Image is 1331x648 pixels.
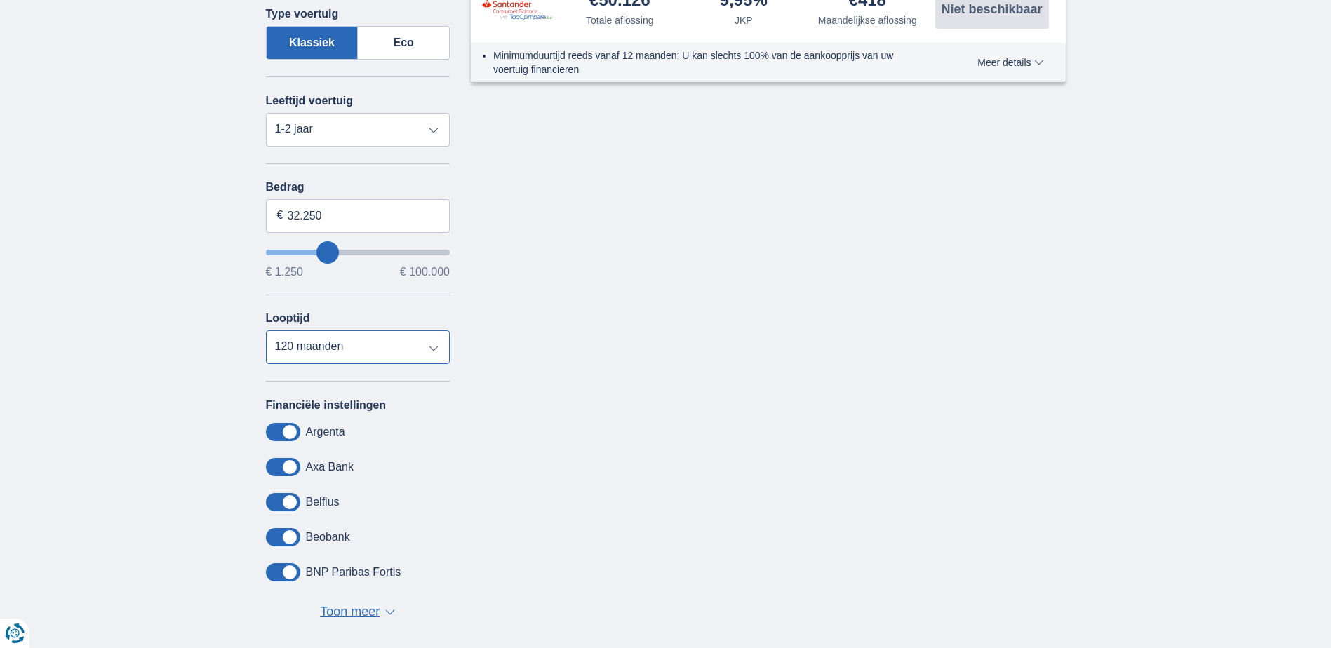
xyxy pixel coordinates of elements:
label: Looptijd [266,312,310,325]
label: Eco [358,26,450,60]
span: € 1.250 [266,266,303,278]
span: Niet beschikbaar [941,3,1042,15]
label: Beobank [306,531,350,544]
div: JKP [735,13,753,27]
input: wantToBorrow [266,250,450,255]
label: Type voertuig [266,8,339,20]
label: Klassiek [266,26,359,60]
label: Leeftijd voertuig [266,95,353,107]
button: Meer details [967,57,1054,68]
li: Minimumduurtijd reeds vanaf 12 maanden; U kan slechts 100% van de aankoopprijs van uw voertuig fi... [493,48,926,76]
label: BNP Paribas Fortis [306,566,401,579]
span: Meer details [977,58,1043,67]
span: € 100.000 [400,266,450,278]
label: Argenta [306,426,345,438]
div: Maandelijkse aflossing [818,13,917,27]
label: Axa Bank [306,461,354,473]
span: Toon meer [320,603,380,621]
label: Financiële instellingen [266,399,387,412]
label: Belfius [306,496,340,508]
span: € [277,208,283,224]
label: Bedrag [266,181,450,194]
span: ▼ [385,609,395,615]
button: Toon meer ▼ [316,602,399,622]
div: Totale aflossing [586,13,654,27]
